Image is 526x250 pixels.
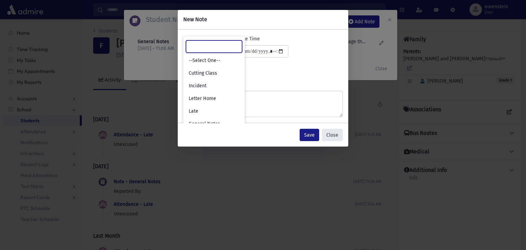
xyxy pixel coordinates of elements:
label: Date Time [238,35,260,42]
label: Log Type: [183,35,203,42]
h6: New Note [183,15,207,24]
span: --Select One-- [189,57,221,64]
input: Search [186,40,242,53]
span: Cutting Class [189,70,217,77]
